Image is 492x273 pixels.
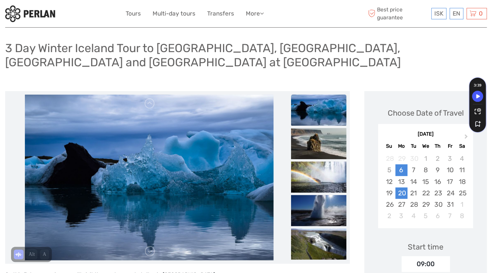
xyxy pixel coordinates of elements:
[456,153,468,164] div: Not available Saturday, October 4th, 2025
[419,199,432,210] div: Choose Wednesday, October 29th, 2025
[246,9,264,19] a: More
[419,176,432,187] div: Choose Wednesday, October 15th, 2025
[456,142,468,151] div: Sa
[456,210,468,222] div: Choose Saturday, November 8th, 2025
[407,210,419,222] div: Choose Tuesday, November 4th, 2025
[456,164,468,176] div: Choose Saturday, October 11th, 2025
[5,5,55,22] img: 288-6a22670a-0f57-43d8-a107-52fbc9b92f2c_logo_small.jpg
[419,142,432,151] div: We
[291,95,346,126] img: 4513801badde4259a9fec4897f916456_slider_thumbnail.jpeg
[407,153,419,164] div: Not available Tuesday, September 30th, 2025
[383,176,395,187] div: Choose Sunday, October 12th, 2025
[478,10,484,17] span: 0
[5,41,487,69] h1: 3 Day Winter Iceland Tour to [GEOGRAPHIC_DATA], [GEOGRAPHIC_DATA], [GEOGRAPHIC_DATA] and [GEOGRAP...
[383,164,395,176] div: Not available Sunday, October 5th, 2025
[444,199,456,210] div: Choose Friday, October 31st, 2025
[383,153,395,164] div: Not available Sunday, September 28th, 2025
[432,164,444,176] div: Choose Thursday, October 9th, 2025
[444,142,456,151] div: Fr
[432,142,444,151] div: Th
[432,176,444,187] div: Choose Thursday, October 16th, 2025
[378,131,473,138] div: [DATE]
[153,9,195,19] a: Multi-day tours
[407,199,419,210] div: Choose Tuesday, October 28th, 2025
[407,142,419,151] div: Tu
[395,164,407,176] div: Choose Monday, October 6th, 2025
[395,176,407,187] div: Choose Monday, October 13th, 2025
[444,187,456,199] div: Choose Friday, October 24th, 2025
[444,176,456,187] div: Choose Friday, October 17th, 2025
[291,195,346,226] img: 43070e3f4f3a4dca8485bbd3dc688968_slider_thumbnail.jpeg
[407,187,419,199] div: Choose Tuesday, October 21st, 2025
[402,256,450,272] div: 09:00
[383,187,395,199] div: Choose Sunday, October 19th, 2025
[366,6,430,21] span: Best price guarantee
[456,176,468,187] div: Choose Saturday, October 18th, 2025
[407,164,419,176] div: Choose Tuesday, October 7th, 2025
[456,187,468,199] div: Choose Saturday, October 25th, 2025
[291,162,346,193] img: e02eca596ec5419f8722924f15cd0845_slider_thumbnail.jpeg
[461,133,472,144] button: Next Month
[456,199,468,210] div: Choose Saturday, November 1st, 2025
[25,95,273,260] img: 4513801badde4259a9fec4897f916456_main_slider.jpeg
[434,10,443,17] span: ISK
[126,9,141,19] a: Tours
[388,108,464,118] div: Choose Date of Travel
[380,153,471,222] div: month 2025-10
[207,9,234,19] a: Transfers
[419,153,432,164] div: Not available Wednesday, October 1st, 2025
[395,142,407,151] div: Mo
[291,128,346,159] img: 980ed437d57f4f87bff600cb937cf056_slider_thumbnail.jpeg
[395,210,407,222] div: Choose Monday, November 3rd, 2025
[395,153,407,164] div: Not available Monday, September 29th, 2025
[450,8,463,19] div: EN
[419,164,432,176] div: Choose Wednesday, October 8th, 2025
[407,176,419,187] div: Choose Tuesday, October 14th, 2025
[383,142,395,151] div: Su
[432,153,444,164] div: Not available Thursday, October 2nd, 2025
[395,187,407,199] div: Choose Monday, October 20th, 2025
[383,199,395,210] div: Choose Sunday, October 26th, 2025
[291,228,346,260] img: 16f36ac1071b4c4488e1ecb67ca085ad_slider_thumbnail.jpeg
[419,210,432,222] div: Choose Wednesday, November 5th, 2025
[395,199,407,210] div: Choose Monday, October 27th, 2025
[432,187,444,199] div: Choose Thursday, October 23rd, 2025
[432,210,444,222] div: Choose Thursday, November 6th, 2025
[432,199,444,210] div: Choose Thursday, October 30th, 2025
[444,164,456,176] div: Choose Friday, October 10th, 2025
[444,210,456,222] div: Choose Friday, November 7th, 2025
[444,153,456,164] div: Not available Friday, October 3rd, 2025
[383,210,395,222] div: Choose Sunday, November 2nd, 2025
[408,242,443,252] div: Start time
[419,187,432,199] div: Choose Wednesday, October 22nd, 2025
